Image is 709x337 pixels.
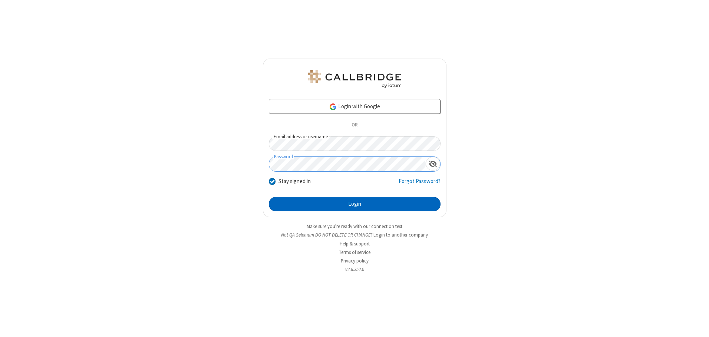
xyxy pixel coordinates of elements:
a: Login with Google [269,99,441,114]
li: Not QA Selenium DO NOT DELETE OR CHANGE? [263,231,446,238]
button: Login [269,197,441,212]
span: OR [349,120,360,130]
input: Email address or username [269,136,441,151]
input: Password [269,157,426,171]
button: Login to another company [373,231,428,238]
a: Forgot Password? [399,177,441,191]
a: Help & support [340,241,370,247]
a: Privacy policy [341,258,369,264]
a: Terms of service [339,249,370,255]
li: v2.6.352.0 [263,266,446,273]
img: google-icon.png [329,103,337,111]
div: Show password [426,157,440,171]
a: Make sure you're ready with our connection test [307,223,402,229]
img: QA Selenium DO NOT DELETE OR CHANGE [306,70,403,88]
label: Stay signed in [278,177,311,186]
